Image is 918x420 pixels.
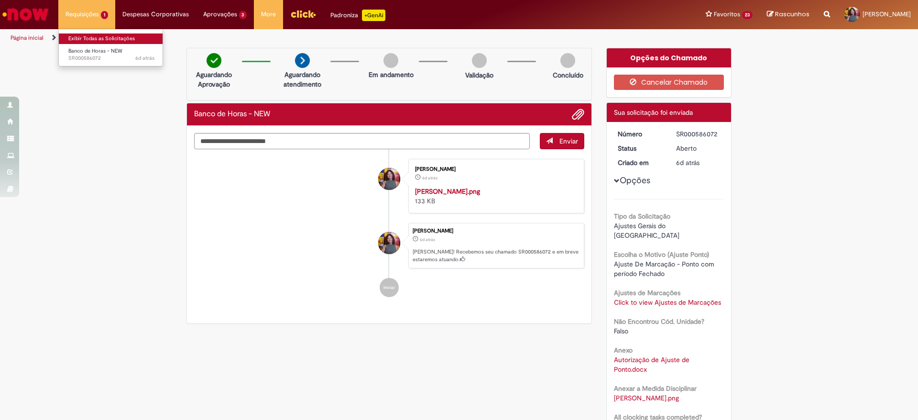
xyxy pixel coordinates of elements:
div: SR000586072 [676,129,721,139]
b: Não Encontrou Cód. Unidade? [614,317,704,326]
ul: Histórico de tíquete [194,149,584,307]
b: Tipo da Solicitação [614,212,670,221]
ul: Trilhas de página [7,29,605,47]
p: [PERSON_NAME]! Recebemos seu chamado SR000586072 e em breve estaremos atuando. [413,248,579,263]
b: Anexar a Medida Disciplinar [614,384,697,393]
img: img-circle-grey.png [560,53,575,68]
button: Adicionar anexos [572,108,584,121]
b: Ajustes de Marcações [614,288,680,297]
img: arrow-next.png [295,53,310,68]
dt: Criado em [611,158,669,167]
span: 23 [742,11,753,19]
span: Requisições [66,10,99,19]
a: Página inicial [11,34,44,42]
time: 25/09/2025 08:52:05 [420,237,435,243]
time: 25/09/2025 08:49:56 [422,175,437,181]
img: ServiceNow [1,5,50,24]
span: 3 [239,11,247,19]
span: Ajuste De Marcação - Ponto com período Fechado [614,260,716,278]
span: Falso [614,327,628,335]
li: Bianca Da Silva Fernandes E Silva [194,223,584,269]
span: Sua solicitação foi enviada [614,108,693,117]
span: 6d atrás [135,55,154,62]
textarea: Digite sua mensagem aqui... [194,133,530,149]
ul: Requisições [58,29,163,66]
div: [PERSON_NAME] [415,166,574,172]
a: Download de Autorização de Ajuste de Ponto.docx [614,355,691,374]
div: 133 KB [415,187,574,206]
div: Bianca Da Silva Fernandes E Silva [378,232,400,254]
p: Aguardando Aprovação [191,70,237,89]
span: More [261,10,276,19]
div: Bianca Da Silva Fernandes E Silva [378,168,400,190]
a: Download de Camila Marcolino Lima.png [614,394,679,402]
a: [PERSON_NAME].png [415,187,480,196]
span: Favoritos [714,10,740,19]
span: Ajustes Gerais do [GEOGRAPHIC_DATA] [614,221,679,240]
p: Validação [465,70,493,80]
span: Banco de Horas - NEW [68,47,122,55]
div: [PERSON_NAME] [413,228,579,234]
img: img-circle-grey.png [472,53,487,68]
b: Escolha o Motivo (Ajuste Ponto) [614,250,709,259]
a: Click to view Ajustes de Marcações [614,298,721,307]
button: Cancelar Chamado [614,75,724,90]
p: Aguardando atendimento [279,70,326,89]
b: Anexo [614,346,633,354]
span: SR000586072 [68,55,154,62]
a: Aberto SR000586072 : Banco de Horas - NEW [59,46,164,64]
div: 25/09/2025 08:52:05 [676,158,721,167]
time: 25/09/2025 08:52:14 [135,55,154,62]
span: Enviar [559,137,578,145]
a: Rascunhos [767,10,809,19]
div: Opções do Chamado [607,48,732,67]
span: [PERSON_NAME] [863,10,911,18]
span: Despesas Corporativas [122,10,189,19]
span: 6d atrás [676,158,699,167]
a: Exibir Todas as Solicitações [59,33,164,44]
span: Rascunhos [775,10,809,19]
dt: Status [611,144,669,153]
span: 1 [101,11,108,19]
span: 6d atrás [420,237,435,243]
p: +GenAi [362,10,385,21]
p: Em andamento [369,70,414,79]
dt: Número [611,129,669,139]
span: Aprovações [203,10,237,19]
div: Aberto [676,144,721,153]
button: Enviar [540,133,584,149]
img: img-circle-grey.png [383,53,398,68]
h2: Banco de Horas - NEW Histórico de tíquete [194,110,270,119]
img: check-circle-green.png [207,53,221,68]
time: 25/09/2025 08:52:05 [676,158,699,167]
span: 6d atrás [422,175,437,181]
img: click_logo_yellow_360x200.png [290,7,316,21]
p: Concluído [553,70,583,80]
div: Padroniza [330,10,385,21]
